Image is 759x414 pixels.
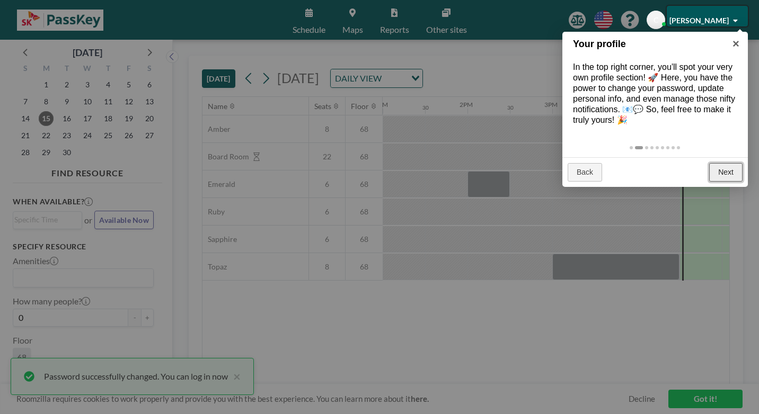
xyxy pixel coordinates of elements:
a: Next [709,163,743,182]
h1: Your profile [573,37,721,51]
a: × [724,32,748,56]
div: In the top right corner, you'll spot your very own profile section! 🚀 Here, you have the power to... [562,51,748,136]
a: Back [568,163,602,182]
span: C [654,15,658,25]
